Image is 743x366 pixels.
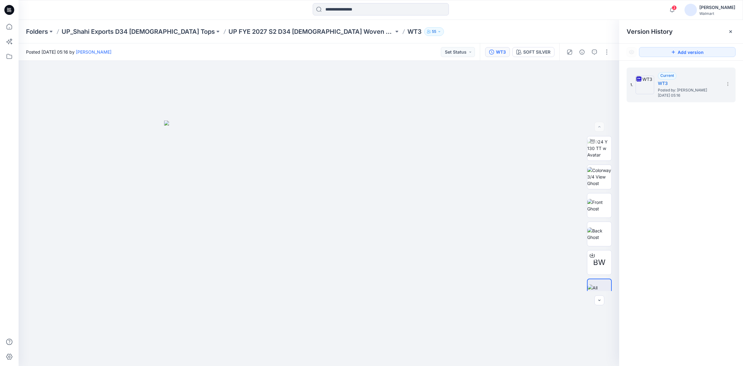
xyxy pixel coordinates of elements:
span: Current [660,73,674,78]
div: [PERSON_NAME] [699,4,735,11]
img: All colorways [588,284,611,298]
span: Posted by: Rahul Singh [658,87,720,93]
button: Details [577,47,587,57]
a: UP FYE 2027 S2 D34 [DEMOGRAPHIC_DATA] Woven Tops [228,27,394,36]
a: [PERSON_NAME] [76,49,111,55]
span: 1. [630,82,633,88]
img: Front Ghost [587,199,611,212]
span: [DATE] 05:16 [658,93,720,98]
img: Back Ghost [587,227,611,240]
h5: WT3 [658,80,720,87]
div: SOFT SILVER [523,49,550,55]
p: 55 [432,28,436,35]
a: Folders [26,27,48,36]
img: avatar [684,4,697,16]
img: WT3 [636,76,654,94]
span: Version History [627,28,673,35]
a: UP_Shahi Exports D34 [DEMOGRAPHIC_DATA] Tops [62,27,215,36]
button: WT3 [485,47,510,57]
img: 2024 Y 130 TT w Avatar [587,139,611,158]
span: Posted [DATE] 05:16 by [26,49,111,55]
button: 55 [424,27,444,36]
button: Close [728,29,733,34]
img: Colorway 3/4 View Ghost [587,167,611,187]
span: BW [593,257,606,268]
button: Show Hidden Versions [627,47,637,57]
p: WT3 [407,27,422,36]
button: Add version [639,47,736,57]
span: 3 [672,5,677,10]
div: WT3 [496,49,506,55]
div: Walmart [699,11,735,16]
button: SOFT SILVER [512,47,554,57]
